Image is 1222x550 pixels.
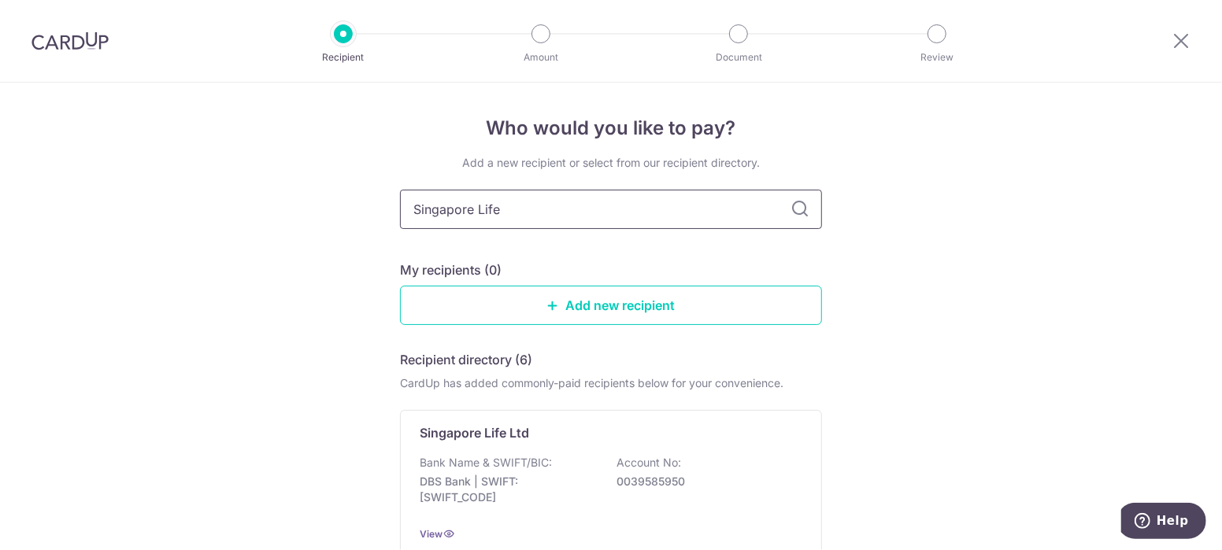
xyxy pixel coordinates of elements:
[400,155,822,171] div: Add a new recipient or select from our recipient directory.
[400,190,822,229] input: Search for any recipient here
[420,455,552,471] p: Bank Name & SWIFT/BIC:
[420,423,529,442] p: Singapore Life Ltd
[400,286,822,325] a: Add new recipient
[400,260,502,279] h5: My recipients (0)
[617,455,681,471] p: Account No:
[31,31,109,50] img: CardUp
[400,375,822,391] div: CardUp has added commonly-paid recipients below for your convenience.
[420,528,443,540] a: View
[1121,503,1206,542] iframe: Opens a widget where you can find more information
[617,474,793,489] p: 0039585950
[879,50,995,65] p: Review
[400,114,822,142] h4: Who would you like to pay?
[483,50,599,65] p: Amount
[680,50,797,65] p: Document
[285,50,402,65] p: Recipient
[420,474,596,505] p: DBS Bank | SWIFT: [SWIFT_CODE]
[400,350,532,369] h5: Recipient directory (6)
